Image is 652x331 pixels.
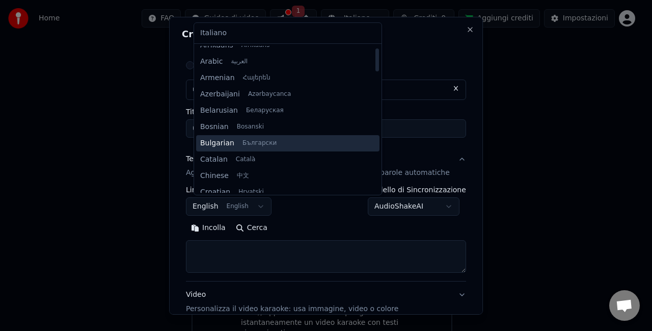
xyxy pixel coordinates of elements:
span: Հայերեն [243,74,270,82]
span: Bosnian [200,122,229,132]
span: 中文 [237,172,249,180]
span: Catalan [200,155,228,165]
span: Български [242,139,277,147]
span: Català [236,156,255,164]
span: Azərbaycanca [248,90,291,98]
span: Arabic [200,57,223,67]
span: العربية [231,58,248,66]
span: Bosanski [237,123,264,131]
span: Azerbaijani [200,89,240,99]
span: Croatian [200,187,230,197]
span: Italiano [200,28,227,38]
span: Chinese [200,171,229,181]
span: Armenian [200,73,235,83]
span: Bulgarian [200,138,234,148]
span: Беларуская [246,107,284,115]
span: Hrvatski [238,188,264,196]
span: Belarusian [200,106,238,116]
